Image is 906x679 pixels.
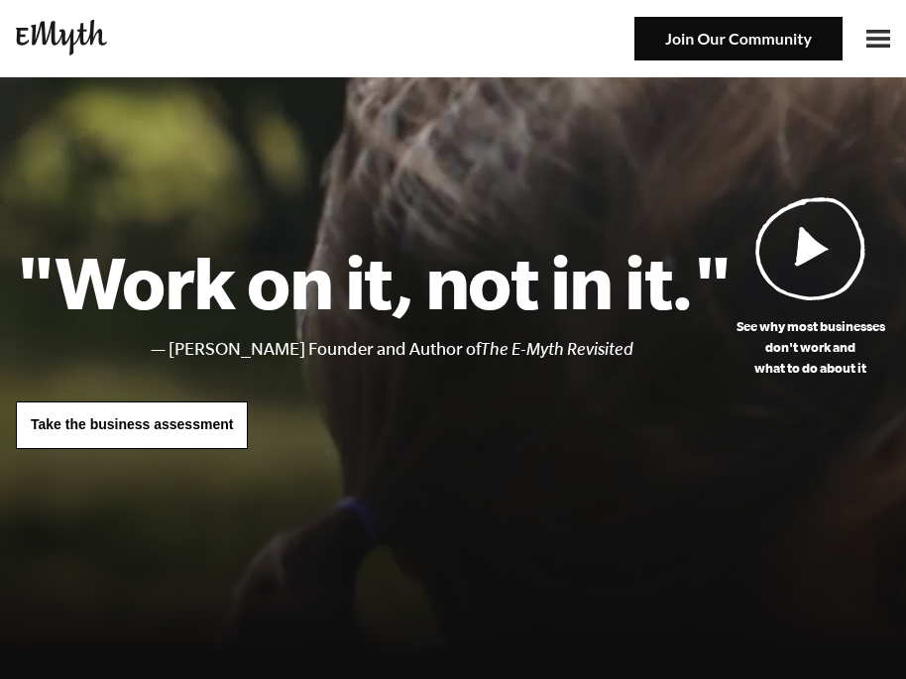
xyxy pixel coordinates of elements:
h1: "Work on it, not in it." [16,238,731,325]
a: See why most businessesdon't work andwhat to do about it [731,196,890,379]
img: Open Menu [866,30,890,48]
img: Play Video [755,196,866,300]
span: Take the business assessment [31,416,233,432]
a: Take the business assessment [16,401,248,449]
img: EMyth [16,20,107,55]
img: Join Our Community [634,17,843,61]
i: The E-Myth Revisited [481,339,633,359]
li: [PERSON_NAME] Founder and Author of [169,335,731,364]
iframe: Chat Widget [807,584,906,679]
p: See why most businesses don't work and what to do about it [731,316,890,379]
